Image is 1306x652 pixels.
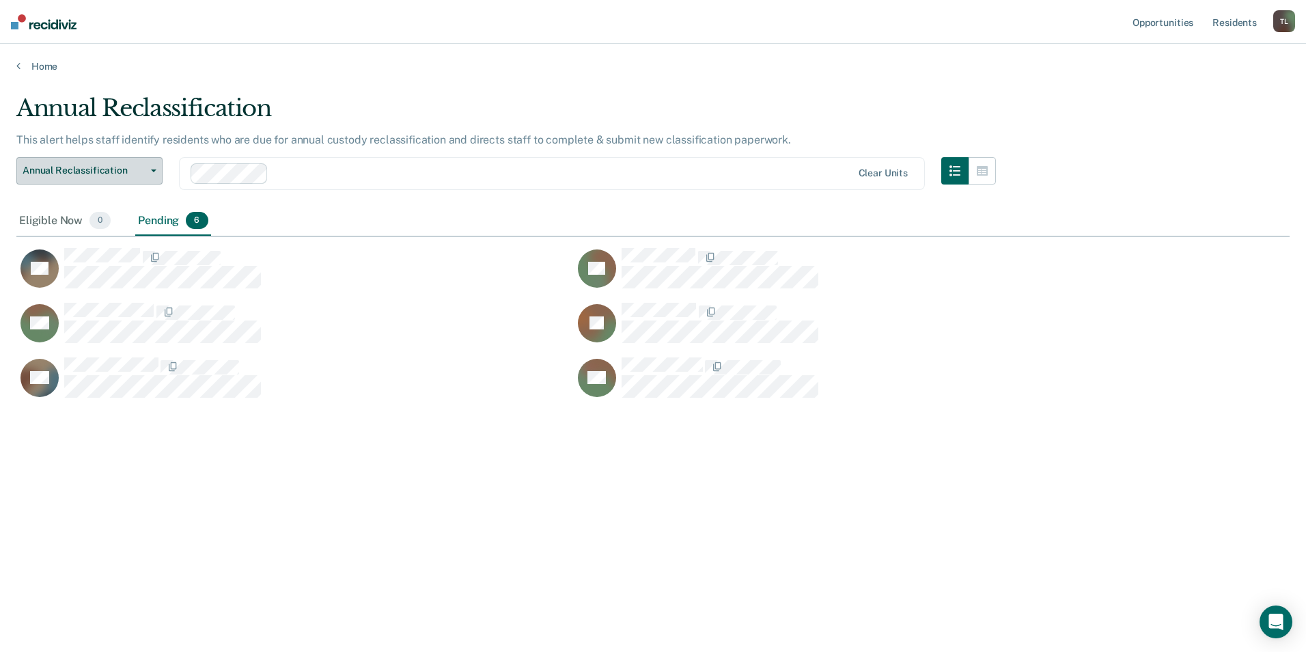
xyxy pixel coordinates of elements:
a: Home [16,60,1290,72]
div: Pending6 [135,206,210,236]
div: CaseloadOpportunityCell-00667951 [574,357,1131,411]
button: TL [1273,10,1295,32]
div: Clear units [859,167,908,179]
p: This alert helps staff identify residents who are due for annual custody reclassification and dir... [16,133,791,146]
span: Annual Reclassification [23,165,145,176]
img: Recidiviz [11,14,77,29]
div: CaseloadOpportunityCell-00587040 [16,357,574,411]
div: Eligible Now0 [16,206,113,236]
div: Open Intercom Messenger [1260,606,1292,638]
div: CaseloadOpportunityCell-00627542 [16,247,574,302]
button: Annual Reclassification [16,157,163,185]
div: CaseloadOpportunityCell-00639936 [16,302,574,357]
span: 0 [89,212,111,230]
span: 6 [186,212,208,230]
div: CaseloadOpportunityCell-00559355 [574,247,1131,302]
div: Annual Reclassification [16,94,996,133]
div: T L [1273,10,1295,32]
div: CaseloadOpportunityCell-00376305 [574,302,1131,357]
